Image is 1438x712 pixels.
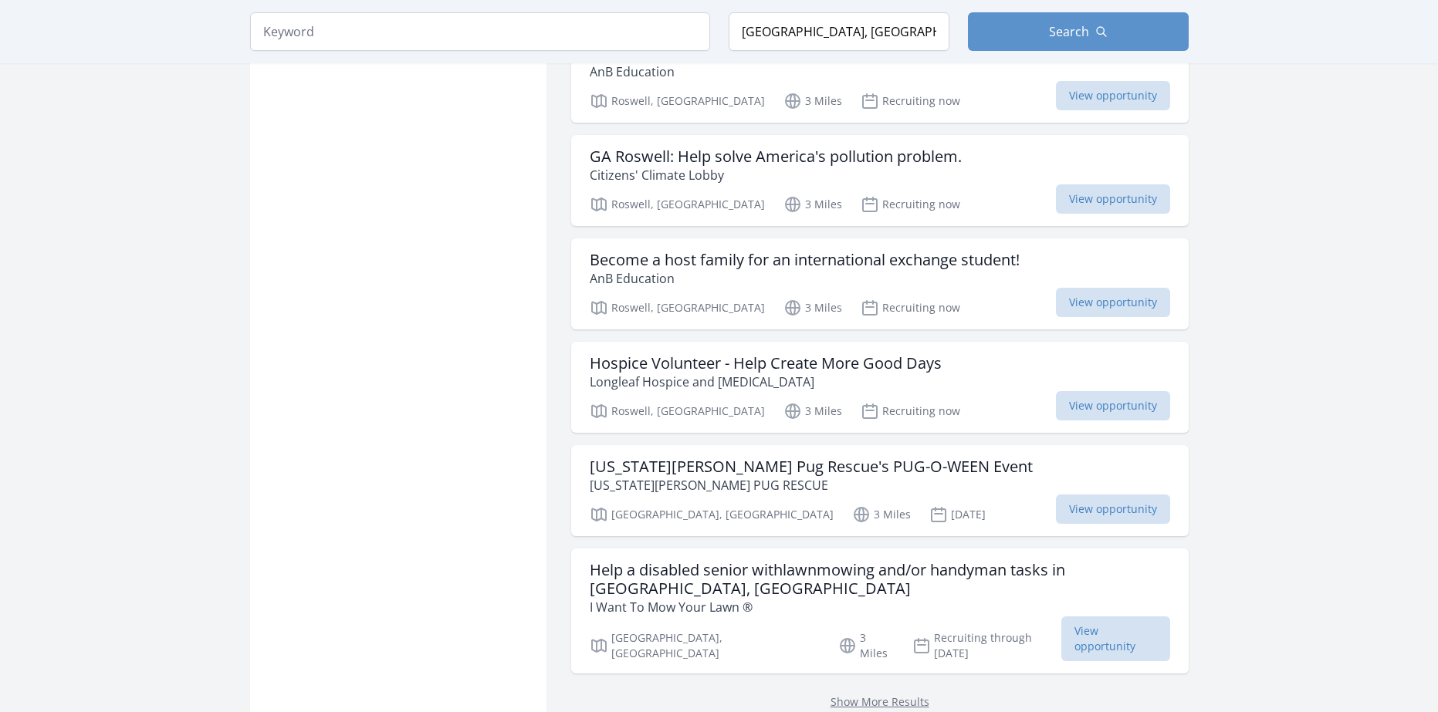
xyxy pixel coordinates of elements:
[590,299,765,317] p: Roswell, [GEOGRAPHIC_DATA]
[783,195,842,214] p: 3 Miles
[571,238,1189,329] a: Become a host family for an international exchange student! AnB Education Roswell, [GEOGRAPHIC_DA...
[571,32,1189,123] a: Become a host family for an international exchange student! AnB Education Roswell, [GEOGRAPHIC_DA...
[1056,81,1170,110] span: View opportunity
[590,402,765,420] p: Roswell, [GEOGRAPHIC_DATA]
[831,694,929,709] a: Show More Results
[590,354,942,373] h3: Hospice Volunteer - Help Create More Good Days
[783,299,842,317] p: 3 Miles
[590,147,962,166] h3: GA Roswell: Help solve America's pollution problem.
[571,548,1189,673] a: Help a disabled senior withlawnmowing and/or handyman tasks in [GEOGRAPHIC_DATA], [GEOGRAPHIC_DAT...
[1056,494,1170,524] span: View opportunity
[783,92,842,110] p: 3 Miles
[590,195,765,214] p: Roswell, [GEOGRAPHIC_DATA]
[912,630,1061,661] p: Recruiting through [DATE]
[1056,184,1170,214] span: View opportunity
[1061,616,1170,661] span: View opportunity
[1056,288,1170,317] span: View opportunity
[729,12,949,51] input: Location
[929,505,986,524] p: [DATE]
[590,251,1020,269] h3: Become a host family for an international exchange student!
[861,299,960,317] p: Recruiting now
[590,62,1020,81] p: AnB Education
[590,630,821,661] p: [GEOGRAPHIC_DATA], [GEOGRAPHIC_DATA]
[571,135,1189,226] a: GA Roswell: Help solve America's pollution problem. Citizens' Climate Lobby Roswell, [GEOGRAPHIC_...
[590,505,834,524] p: [GEOGRAPHIC_DATA], [GEOGRAPHIC_DATA]
[783,402,842,420] p: 3 Miles
[590,561,1170,598] h3: Help a disabled senior withlawnmowing and/or handyman tasks in [GEOGRAPHIC_DATA], [GEOGRAPHIC_DATA]
[590,92,765,110] p: Roswell, [GEOGRAPHIC_DATA]
[590,598,1170,616] p: I Want To Mow Your Lawn ®
[968,12,1189,51] button: Search
[861,402,960,420] p: Recruiting now
[571,445,1189,536] a: [US_STATE][PERSON_NAME] Pug Rescue's PUG-O-WEEN Event [US_STATE][PERSON_NAME] PUG RESCUE [GEOGRAP...
[590,269,1020,288] p: AnB Education
[250,12,710,51] input: Keyword
[590,476,1033,494] p: [US_STATE][PERSON_NAME] PUG RESCUE
[852,505,911,524] p: 3 Miles
[861,92,960,110] p: Recruiting now
[838,630,894,661] p: 3 Miles
[861,195,960,214] p: Recruiting now
[590,457,1033,476] h3: [US_STATE][PERSON_NAME] Pug Rescue's PUG-O-WEEN Event
[590,373,942,391] p: Longleaf Hospice and [MEDICAL_DATA]
[1049,22,1089,41] span: Search
[571,342,1189,433] a: Hospice Volunteer - Help Create More Good Days Longleaf Hospice and [MEDICAL_DATA] Roswell, [GEOG...
[590,166,962,184] p: Citizens' Climate Lobby
[1056,391,1170,420] span: View opportunity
